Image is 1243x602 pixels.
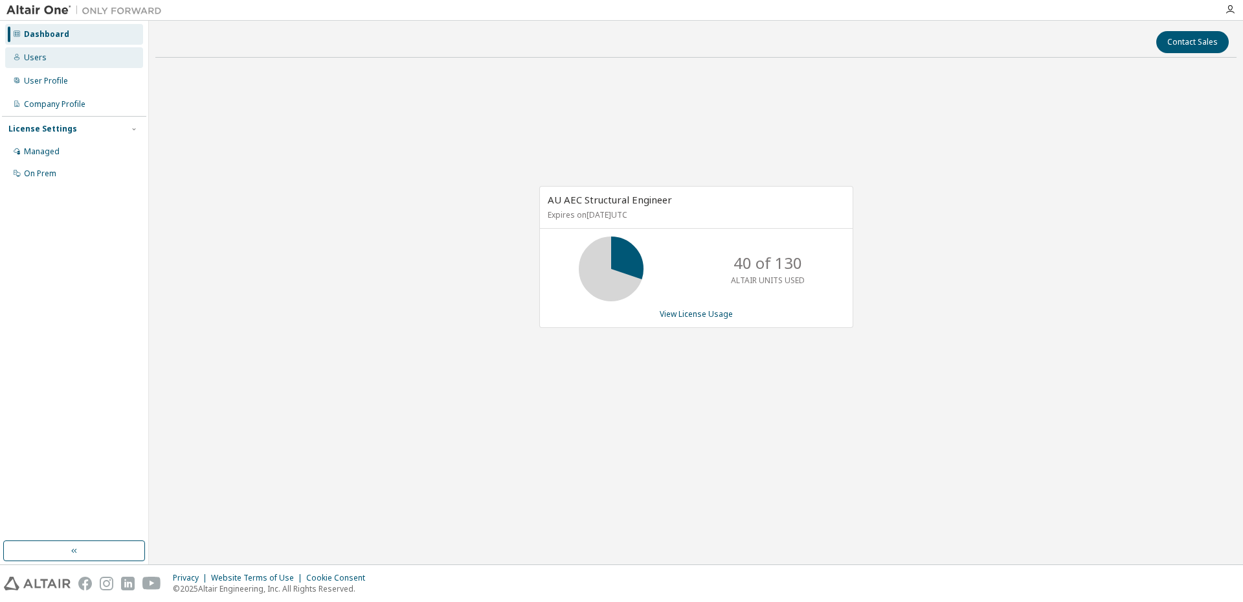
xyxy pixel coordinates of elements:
img: altair_logo.svg [4,577,71,590]
img: Altair One [6,4,168,17]
img: linkedin.svg [121,577,135,590]
div: License Settings [8,124,77,134]
img: facebook.svg [78,577,92,590]
div: On Prem [24,168,56,179]
div: Users [24,52,47,63]
a: View License Usage [660,308,733,319]
p: ALTAIR UNITS USED [731,275,805,286]
img: youtube.svg [142,577,161,590]
p: Expires on [DATE] UTC [548,209,842,220]
p: 40 of 130 [733,252,802,274]
div: User Profile [24,76,68,86]
div: Company Profile [24,99,85,110]
div: Managed [24,146,60,157]
div: Dashboard [24,29,69,40]
div: Privacy [173,573,211,583]
p: © 2025 Altair Engineering, Inc. All Rights Reserved. [173,583,373,594]
div: Cookie Consent [306,573,373,583]
img: instagram.svg [100,577,113,590]
button: Contact Sales [1156,31,1229,53]
div: Website Terms of Use [211,573,306,583]
span: AU AEC Structural Engineer [548,193,672,206]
